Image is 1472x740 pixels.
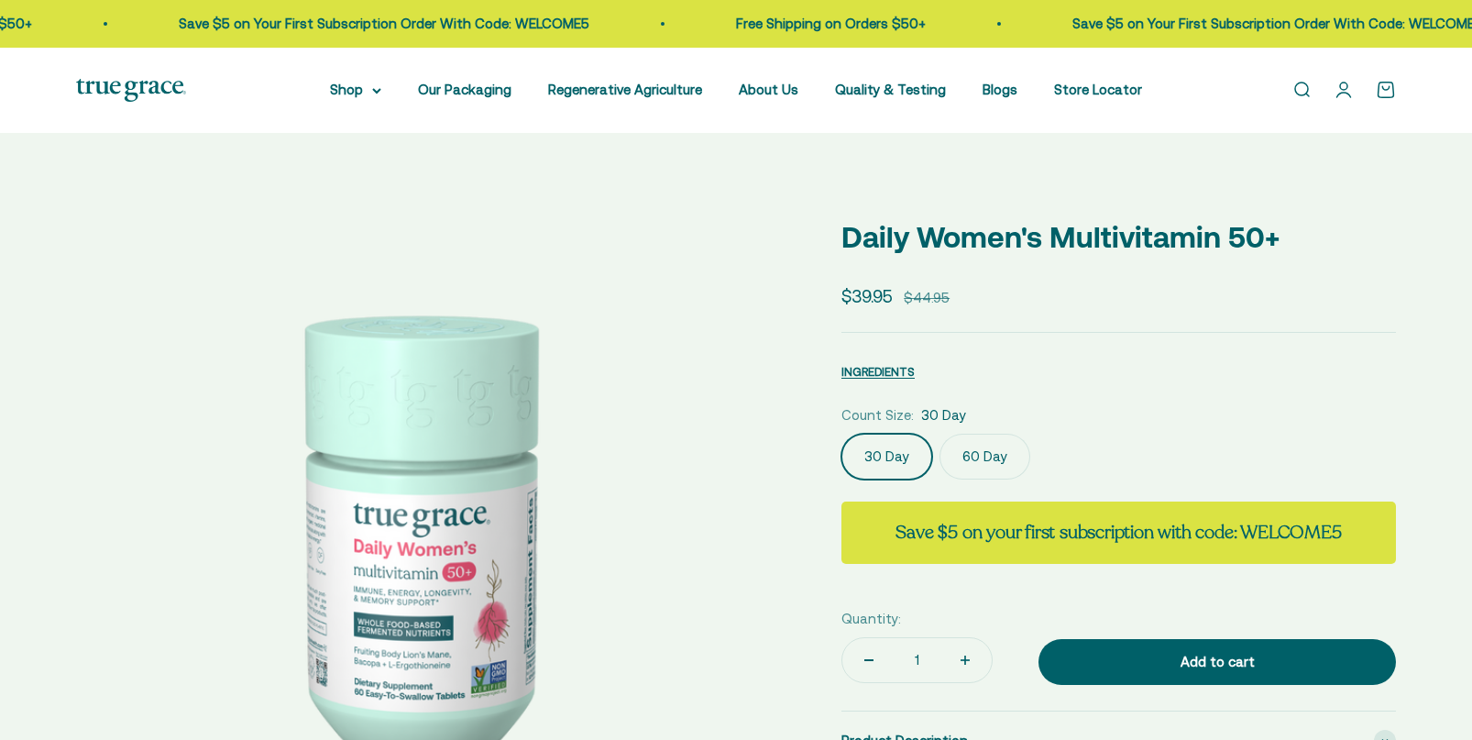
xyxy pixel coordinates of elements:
span: 30 Day [921,404,966,426]
button: Add to cart [1038,639,1396,685]
a: Store Locator [1054,82,1142,97]
button: Increase quantity [939,638,992,682]
a: Regenerative Agriculture [548,82,702,97]
p: Daily Women's Multivitamin 50+ [841,214,1396,260]
sale-price: $39.95 [841,282,893,310]
a: Our Packaging [418,82,511,97]
span: INGREDIENTS [841,365,915,379]
strong: Save $5 on your first subscription with code: WELCOME5 [895,520,1341,545]
div: Add to cart [1075,651,1359,673]
a: About Us [739,82,798,97]
a: Quality & Testing [835,82,946,97]
compare-at-price: $44.95 [904,287,950,309]
button: Decrease quantity [842,638,895,682]
legend: Count Size: [841,404,914,426]
a: Blogs [983,82,1017,97]
p: Save $5 on Your First Subscription Order With Code: WELCOME5 [179,13,589,35]
label: Quantity: [841,608,901,630]
a: Free Shipping on Orders $50+ [736,16,926,31]
summary: Shop [330,79,381,101]
button: INGREDIENTS [841,360,915,382]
